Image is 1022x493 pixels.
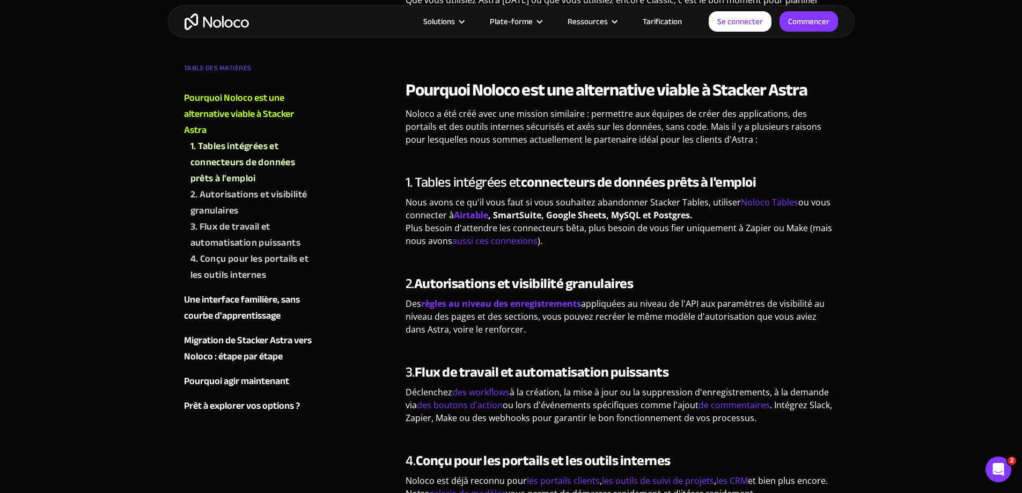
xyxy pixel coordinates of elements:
[521,169,756,195] font: connecteurs de données prêts à l'emploi
[406,108,821,145] font: Noloco a été créé avec une mission similaire : permettre aux équipes de créer des applications, d...
[600,475,602,487] font: ,
[185,13,249,30] a: maison
[488,209,693,221] font: , SmartSuite, Google Sheets, MySQL et Postgres.
[190,138,314,187] a: 1. Tables intégrées et connecteurs de données prêts à l'emploi
[184,373,314,389] a: Pourquoi agir maintenant
[406,270,414,297] font: 2.
[716,475,748,487] a: les CRM
[602,475,714,487] a: les outils de suivi de projets
[788,14,829,29] font: Commencer
[184,90,314,138] a: Pourquoi Noloco est une alternative viable à Stacker Astra
[406,359,415,385] font: 3.
[410,14,476,28] div: Solutions
[190,218,301,252] font: 3. Flux de travail et automatisation puissants
[717,14,763,29] font: Se connecter
[406,298,421,310] font: Des
[643,14,682,29] font: Tarification
[190,219,314,251] a: 3. Flux de travail et automatisation puissants
[415,359,669,385] font: Flux de travail et automatisation puissants
[780,11,838,32] a: Commencer
[709,11,771,32] a: Se connecter
[190,187,314,219] a: 2. Autorisations et visibilité granulaires
[190,137,296,187] font: 1. Tables intégrées et connecteurs de données prêts à l'emploi
[414,270,634,297] font: Autorisations et visibilité granulaires
[741,196,798,208] a: Noloco Tables
[503,399,699,411] font: ou lors d'événements spécifiques comme l'ajout
[184,291,300,325] font: Une interface familière, sans courbe d'apprentissage
[184,372,289,390] font: Pourquoi agir maintenant
[406,386,452,398] font: Déclenchez
[406,447,416,474] font: 4.
[1010,457,1014,464] font: 2
[184,398,314,414] a: Prêt à explorer vos options ?
[406,399,832,424] font: . Intégrez Slack, Zapier, Make ou des webhooks pour garantir le bon fonctionnement de vos processus.
[406,74,807,106] font: Pourquoi Noloco est une alternative viable à Stacker Astra
[406,169,521,195] font: 1. Tables intégrées et
[423,14,455,29] font: Solutions
[417,399,503,411] a: des boutons d'action
[490,14,533,29] font: Plate-forme
[184,397,300,415] font: Prêt à explorer vos options ?
[190,186,307,219] font: 2. Autorisations et visibilité granulaires
[476,14,554,28] div: Plate-forme
[527,475,600,487] a: les portails clients
[416,447,671,474] font: Conçu pour les portails et les outils internes
[190,250,309,284] font: 4. Conçu pour les portails et les outils internes
[452,235,538,247] a: aussi ces connexions
[454,209,488,221] a: Airtable
[406,196,830,221] font: ou vous connecter à
[629,14,695,28] a: Tarification
[190,251,314,283] a: 4. Conçu pour les portails et les outils internes
[184,89,294,139] font: Pourquoi Noloco est une alternative viable à Stacker Astra
[184,332,312,365] font: Migration de Stacker Astra vers Noloco : étape par étape
[406,475,527,487] font: Noloco est déjà reconnu pour
[568,14,608,29] font: Ressources
[184,62,252,75] font: TABLE DES MATIÈRES
[699,399,770,411] a: de commentaires
[406,222,832,247] font: Plus besoin d'attendre les connecteurs bêta, plus besoin de vous fier uniquement à Zapier ou Make...
[184,333,314,365] a: Migration de Stacker Astra vers Noloco : étape par étape
[406,298,825,335] font: appliquées au niveau de l'API aux paramètres de visibilité au niveau des pages et des sections, v...
[406,386,829,411] font: à la création, la mise à jour ou la suppression d'enregistrements, à la demande via
[184,292,314,324] a: Une interface familière, sans courbe d'apprentissage
[986,457,1011,482] iframe: Chat en direct par interphone
[421,298,581,310] a: règles au niveau des enregistrements
[406,196,741,208] font: Nous avons ce qu'il vous faut si vous souhaitez abandonner Stacker Tables, utiliser
[538,235,542,247] font: ).
[452,386,510,398] a: des workflows
[714,475,716,487] font: ,
[554,14,629,28] div: Ressources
